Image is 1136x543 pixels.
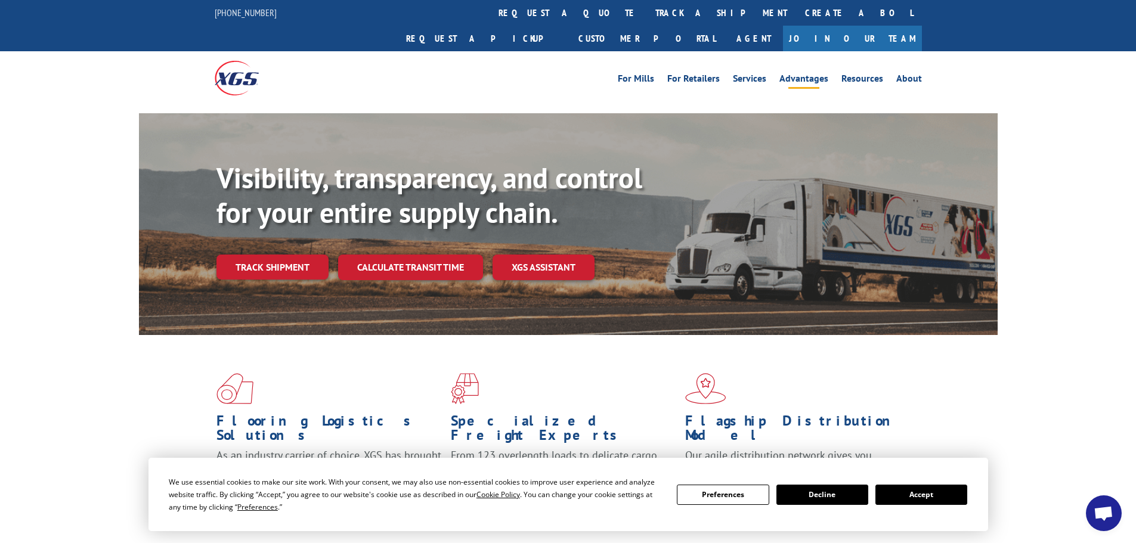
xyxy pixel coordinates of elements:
[733,74,766,87] a: Services
[169,476,663,513] div: We use essential cookies to make our site work. With your consent, we may also use non-essential ...
[397,26,569,51] a: Request a pickup
[725,26,783,51] a: Agent
[493,255,595,280] a: XGS ASSISTANT
[667,74,720,87] a: For Retailers
[338,255,483,280] a: Calculate transit time
[569,26,725,51] a: Customer Portal
[451,414,676,448] h1: Specialized Freight Experts
[216,255,329,280] a: Track shipment
[779,74,828,87] a: Advantages
[451,448,676,501] p: From 123 overlength loads to delicate cargo, our experienced staff knows the best way to move you...
[216,448,441,491] span: As an industry carrier of choice, XGS has brought innovation and dedication to flooring logistics...
[685,414,911,448] h1: Flagship Distribution Model
[783,26,922,51] a: Join Our Team
[685,448,905,476] span: Our agile distribution network gives you nationwide inventory management on demand.
[685,373,726,404] img: xgs-icon-flagship-distribution-model-red
[618,74,654,87] a: For Mills
[148,458,988,531] div: Cookie Consent Prompt
[237,502,278,512] span: Preferences
[476,489,520,499] span: Cookie Policy
[776,485,868,505] button: Decline
[216,159,642,231] b: Visibility, transparency, and control for your entire supply chain.
[841,74,883,87] a: Resources
[677,485,769,505] button: Preferences
[875,485,967,505] button: Accept
[216,414,442,448] h1: Flooring Logistics Solutions
[896,74,922,87] a: About
[216,373,253,404] img: xgs-icon-total-supply-chain-intelligence-red
[451,373,479,404] img: xgs-icon-focused-on-flooring-red
[1086,495,1122,531] div: Open chat
[215,7,277,18] a: [PHONE_NUMBER]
